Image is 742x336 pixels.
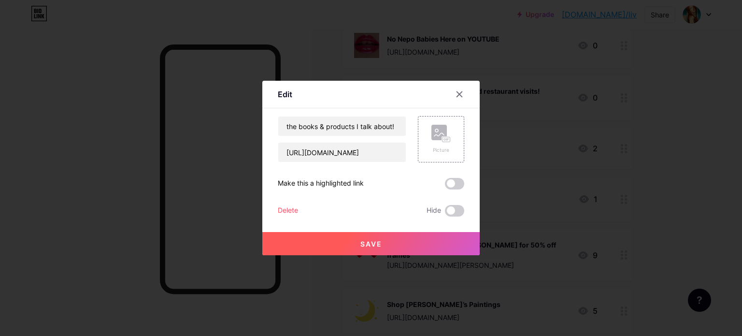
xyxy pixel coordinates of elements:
[431,146,451,154] div: Picture
[278,88,292,100] div: Edit
[278,205,298,217] div: Delete
[262,232,480,255] button: Save
[278,178,364,190] div: Make this a highlighted link
[278,117,406,136] input: Title
[278,143,406,162] input: URL
[427,205,441,217] span: Hide
[360,240,382,248] span: Save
